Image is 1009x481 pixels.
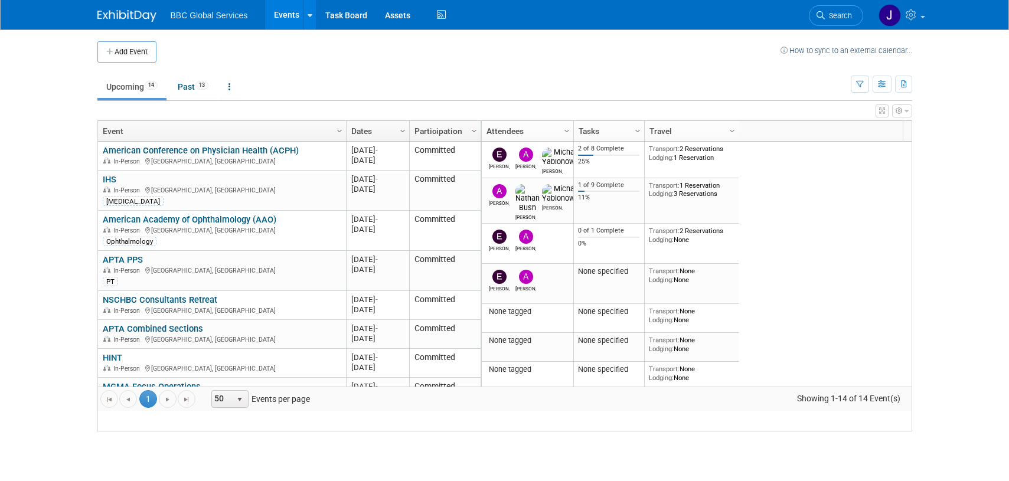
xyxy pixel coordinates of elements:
div: PT [103,277,118,286]
div: None None [649,307,734,324]
div: [GEOGRAPHIC_DATA], [GEOGRAPHIC_DATA] [103,363,341,373]
div: [DATE] [351,352,404,362]
img: Alex Corrigan [519,148,533,162]
span: In-Person [113,307,143,315]
div: 0% [578,240,639,248]
span: - [375,353,378,362]
button: Add Event [97,41,156,63]
span: Transport: [649,145,680,153]
img: Nathan Bush [515,184,540,212]
td: Committed [409,142,481,171]
a: American Academy of Ophthalmology (AAO) [103,214,276,225]
div: None specified [578,336,639,345]
a: Go to the next page [159,390,177,408]
td: Committed [409,171,481,211]
a: Upcoming14 [97,76,166,98]
div: Michael Yablonowitz [542,166,563,174]
img: Michael Yablonowitz [542,184,582,203]
span: Lodging: [649,276,674,284]
a: APTA Combined Sections [103,323,203,334]
a: MGMA Focus Operations [103,381,201,392]
a: Column Settings [631,121,644,139]
span: Lodging: [649,153,674,162]
div: [DATE] [351,333,404,343]
span: - [375,146,378,155]
div: [DATE] [351,214,404,224]
img: Michael Yablonowitz [542,148,582,166]
div: 1 Reservation 3 Reservations [649,181,734,198]
a: Tasks [579,121,636,141]
a: NSCHBC Consultants Retreat [103,295,217,305]
div: None specified [578,307,639,316]
span: Transport: [649,267,680,275]
span: 50 [212,391,232,407]
span: Go to the first page [105,395,114,404]
a: Search [809,5,863,26]
span: BBC Global Services [171,11,248,20]
div: 2 Reservations 1 Reservation [649,145,734,162]
span: In-Person [113,186,143,194]
a: Go to the first page [100,390,118,408]
div: [DATE] [351,381,404,391]
div: None tagged [486,365,569,374]
span: Column Settings [727,126,737,136]
div: [DATE] [351,323,404,333]
td: Committed [409,251,481,291]
div: [DATE] [351,174,404,184]
a: How to sync to an external calendar... [781,46,912,55]
td: Committed [409,320,481,349]
a: Column Settings [726,121,739,139]
div: Ethan Denkensohn [489,162,510,169]
div: [DATE] [351,254,404,264]
div: [DATE] [351,295,404,305]
div: 25% [578,158,639,166]
div: [GEOGRAPHIC_DATA], [GEOGRAPHIC_DATA] [103,185,341,195]
div: [GEOGRAPHIC_DATA], [GEOGRAPHIC_DATA] [103,225,341,235]
div: 2 of 8 Complete [578,145,639,153]
img: Ethan Denkensohn [492,148,507,162]
a: Attendees [486,121,566,141]
div: Ethan Denkensohn [489,244,510,251]
div: Alex Corrigan [489,198,510,206]
span: Column Settings [398,126,407,136]
span: In-Person [113,336,143,343]
span: 14 [145,81,158,90]
span: Transport: [649,365,680,373]
span: In-Person [113,158,143,165]
span: Column Settings [633,126,642,136]
span: 1 [139,390,157,408]
a: American Conference on Physician Health (ACPH) [103,145,299,156]
span: select [235,395,244,404]
a: Go to the previous page [119,390,137,408]
div: Michael Yablonowitz [542,203,563,211]
img: Alex Corrigan [519,230,533,244]
div: None None [649,365,734,382]
span: Search [825,11,852,20]
div: Ethan Denkensohn [489,284,510,292]
td: Committed [409,211,481,251]
div: Ophthalmology [103,237,156,246]
a: Go to the last page [178,390,195,408]
span: Column Settings [562,126,572,136]
div: 11% [578,194,639,202]
span: - [375,324,378,333]
div: [DATE] [351,224,404,234]
div: [GEOGRAPHIC_DATA], [GEOGRAPHIC_DATA] [103,305,341,315]
div: None None [649,336,734,353]
span: Lodging: [649,316,674,324]
a: Column Settings [333,121,346,139]
span: - [375,295,378,304]
a: Column Settings [396,121,409,139]
a: HINT [103,352,122,363]
div: [GEOGRAPHIC_DATA], [GEOGRAPHIC_DATA] [103,265,341,275]
span: Lodging: [649,235,674,244]
span: Transport: [649,227,680,235]
img: Jennifer Benedict [879,4,901,27]
span: Showing 1-14 of 14 Event(s) [786,390,911,407]
span: - [375,382,378,391]
div: 0 of 1 Complete [578,227,639,235]
span: Go to the next page [163,395,172,404]
span: In-Person [113,267,143,274]
div: [GEOGRAPHIC_DATA], [GEOGRAPHIC_DATA] [103,156,341,166]
img: In-Person Event [103,307,110,313]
